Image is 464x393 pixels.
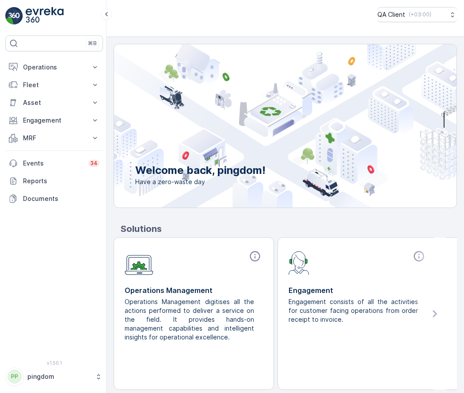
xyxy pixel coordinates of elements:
img: module-icon [125,250,153,275]
p: Operations Management [125,285,263,296]
p: Operations [23,63,85,72]
a: Events34 [5,154,103,172]
button: Asset [5,94,103,112]
span: v 1.50.1 [5,360,103,366]
p: QA Client [377,10,405,19]
img: city illustration [74,44,456,208]
span: Have a zero-waste day [135,177,266,186]
img: module-icon [289,250,309,275]
p: MRF [23,134,85,143]
p: Operations Management digitises all the actions performed to deliver a service on the field. It p... [125,297,256,342]
a: Reports [5,172,103,190]
button: Fleet [5,76,103,94]
a: Documents [5,190,103,208]
p: Solutions [121,222,457,235]
button: MRF [5,129,103,147]
button: QA Client(+03:00) [377,7,457,22]
p: Asset [23,98,85,107]
p: Engagement consists of all the activities for customer facing operations from order receipt to in... [289,297,420,324]
p: 34 [90,160,98,167]
button: Operations [5,58,103,76]
p: ⌘B [88,40,97,47]
p: Fleet [23,81,85,89]
p: Reports [23,177,99,185]
img: logo_light-DOdMpM7g.png [26,7,64,25]
p: Engagement [289,285,427,296]
p: Documents [23,194,99,203]
button: PPpingdom [5,367,103,386]
p: Events [23,159,83,168]
div: PP [8,370,22,384]
p: ( +03:00 ) [409,11,431,18]
p: pingdom [27,372,91,381]
button: Engagement [5,112,103,129]
img: logo [5,7,23,25]
p: Welcome back, pingdom! [135,163,266,177]
p: Engagement [23,116,85,125]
